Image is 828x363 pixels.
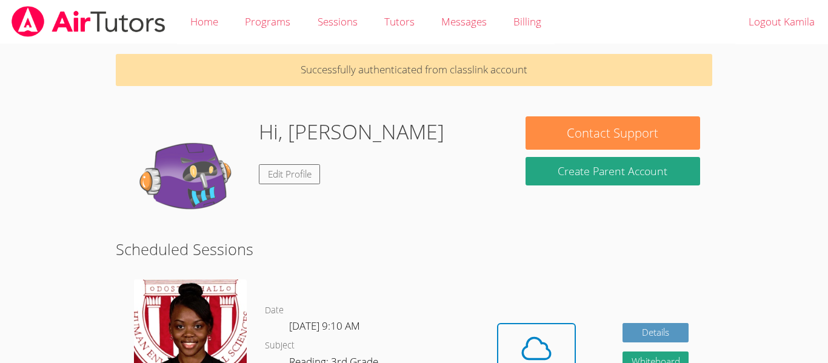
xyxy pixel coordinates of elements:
[259,164,321,184] a: Edit Profile
[10,6,167,37] img: airtutors_banner-c4298cdbf04f3fff15de1276eac7730deb9818008684d7c2e4769d2f7ddbe033.png
[116,238,712,261] h2: Scheduled Sessions
[623,323,689,343] a: Details
[265,303,284,318] dt: Date
[526,116,700,150] button: Contact Support
[441,15,487,28] span: Messages
[259,116,444,147] h1: Hi, [PERSON_NAME]
[289,319,360,333] span: [DATE] 9:10 AM
[116,54,712,86] p: Successfully authenticated from classlink account
[526,157,700,185] button: Create Parent Account
[265,338,295,353] dt: Subject
[128,116,249,238] img: default.png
